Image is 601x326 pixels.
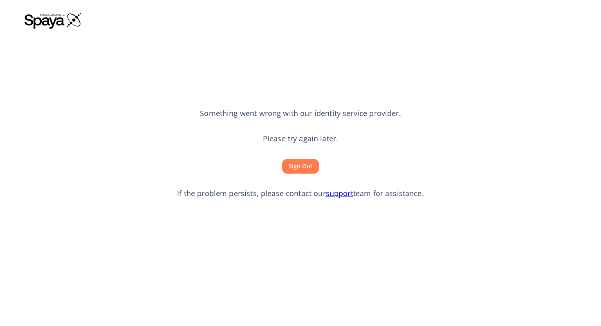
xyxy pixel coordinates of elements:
p: Please try again later. [263,134,338,144]
p: Something went wrong with our identity service provider. [200,108,401,119]
a: support [326,188,353,198]
button: Sign Out [282,159,319,174]
img: Spaya logo [25,12,82,29]
p: If the problem persists, please contact our team for assistance. [177,188,424,199]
